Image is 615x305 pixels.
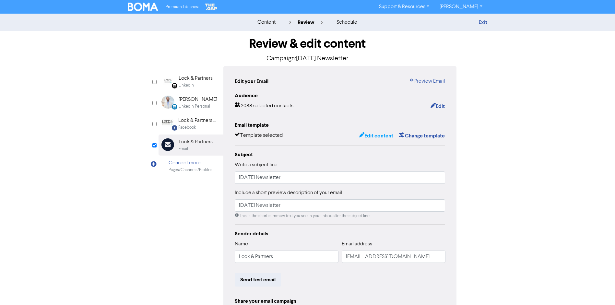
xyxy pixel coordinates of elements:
[161,75,174,88] img: Linkedin
[161,96,174,109] img: LinkedinPersonal
[235,161,278,169] label: Write a subject line
[159,113,223,134] div: Facebook Lock & Partners Chartered AccountantsFacebook
[159,71,223,92] div: Linkedin Lock & PartnersLinkedIn
[179,96,217,103] div: [PERSON_NAME]
[159,54,457,64] p: Campaign: [DATE] Newsletter
[179,82,194,88] div: LinkedIn
[235,213,445,219] div: This is the short summary text you see in your inbox after the subject line.
[179,75,213,82] div: Lock & Partners
[159,36,457,51] h1: Review & edit content
[257,18,276,26] div: content
[359,132,394,140] button: Edit content
[166,5,199,9] span: Premium Libraries:
[337,18,357,26] div: schedule
[159,92,223,113] div: LinkedinPersonal [PERSON_NAME]LinkedIn Personal
[434,2,487,12] a: [PERSON_NAME]
[235,273,281,287] button: Send test email
[179,138,213,146] div: Lock & Partners
[235,240,248,248] label: Name
[161,117,174,130] img: Facebook
[235,121,445,129] div: Email template
[235,102,293,111] div: 2088 selected contacts
[178,117,220,124] div: Lock & Partners Chartered Accountants
[235,92,445,100] div: Audience
[374,2,434,12] a: Support & Resources
[398,132,445,140] button: Change template
[159,135,223,156] div: Lock & PartnersEmail
[235,297,445,305] div: Share your email campaign
[289,18,323,26] div: review
[583,274,615,305] iframe: Chat Widget
[204,3,218,11] img: The Gap
[128,3,158,11] img: BOMA Logo
[235,77,268,85] div: Edit your Email
[178,124,196,131] div: Facebook
[235,132,283,140] div: Template selected
[409,77,445,85] a: Preview Email
[235,151,445,158] div: Subject
[235,230,445,238] div: Sender details
[159,156,223,177] div: Connect morePages/Channels/Profiles
[235,189,342,197] label: Include a short preview description of your email
[169,167,212,173] div: Pages/Channels/Profiles
[430,102,445,111] button: Edit
[179,103,210,110] div: LinkedIn Personal
[479,19,487,26] a: Exit
[342,240,372,248] label: Email address
[179,146,188,152] div: Email
[169,159,212,167] div: Connect more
